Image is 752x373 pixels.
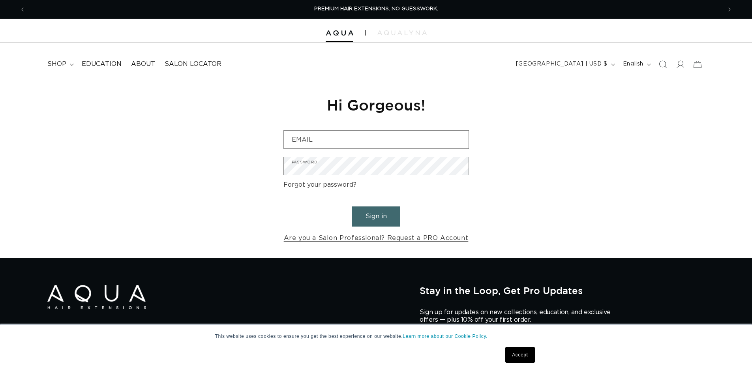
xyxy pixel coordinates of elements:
a: Learn more about our Cookie Policy. [403,334,488,339]
a: Are you a Salon Professional? Request a PRO Account [284,232,469,244]
summary: shop [43,55,77,73]
span: English [623,60,643,68]
h1: Hi Gorgeous! [283,95,469,114]
span: [GEOGRAPHIC_DATA] | USD $ [516,60,608,68]
span: PREMIUM HAIR EXTENSIONS. NO GUESSWORK. [314,6,438,11]
a: About [126,55,160,73]
span: Salon Locator [165,60,221,68]
a: Salon Locator [160,55,226,73]
p: Sign up for updates on new collections, education, and exclusive offers — plus 10% off your first... [420,309,617,324]
input: Email [284,131,469,148]
a: Education [77,55,126,73]
h2: Stay in the Loop, Get Pro Updates [420,285,705,296]
span: shop [47,60,66,68]
img: aqualyna.com [377,30,427,35]
a: Accept [505,347,534,363]
span: Education [82,60,122,68]
button: [GEOGRAPHIC_DATA] | USD $ [511,57,618,72]
button: Previous announcement [14,2,31,17]
a: Forgot your password? [283,179,356,191]
button: English [618,57,654,72]
img: Aqua Hair Extensions [326,30,353,36]
button: Next announcement [721,2,738,17]
span: About [131,60,155,68]
p: This website uses cookies to ensure you get the best experience on our website. [215,333,537,340]
button: Sign in [352,206,400,227]
img: Aqua Hair Extensions [47,285,146,309]
summary: Search [654,56,671,73]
